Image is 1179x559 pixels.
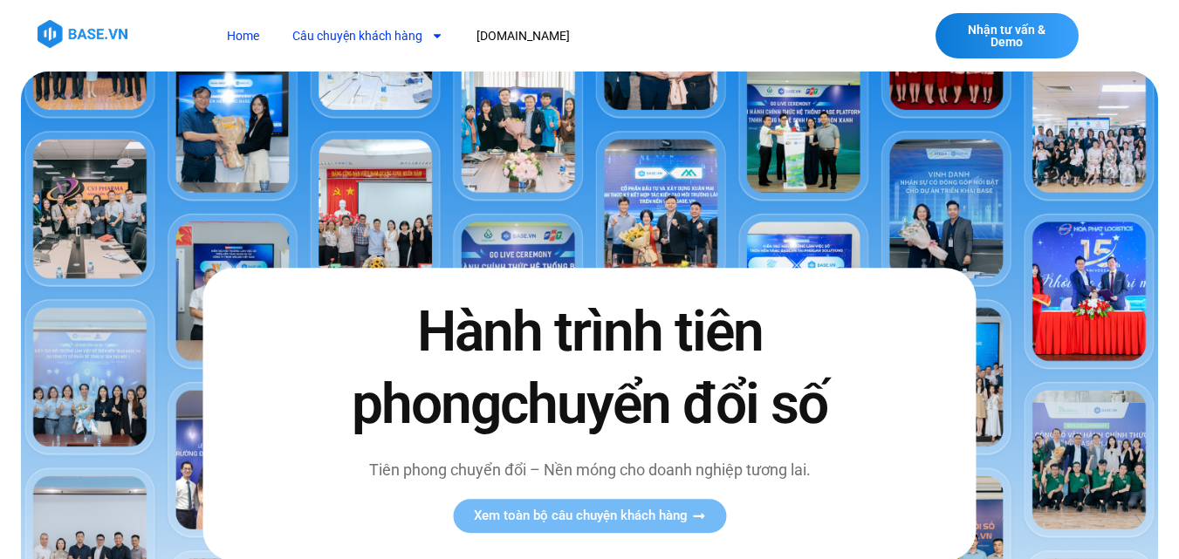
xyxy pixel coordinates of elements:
a: Nhận tư vấn & Demo [936,13,1079,58]
a: Câu chuyện khách hàng [279,20,456,52]
a: Home [214,20,272,52]
a: [DOMAIN_NAME] [463,20,583,52]
span: Nhận tư vấn & Demo [953,24,1061,48]
nav: Menu [214,20,841,52]
span: Xem toàn bộ câu chuyện khách hàng [474,509,688,522]
span: chuyển đổi số [500,372,827,437]
a: Xem toàn bộ câu chuyện khách hàng [453,499,726,533]
h2: Hành trình tiên phong [337,296,841,440]
p: Tiên phong chuyển đổi – Nền móng cho doanh nghiệp tương lai. [337,458,841,481]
